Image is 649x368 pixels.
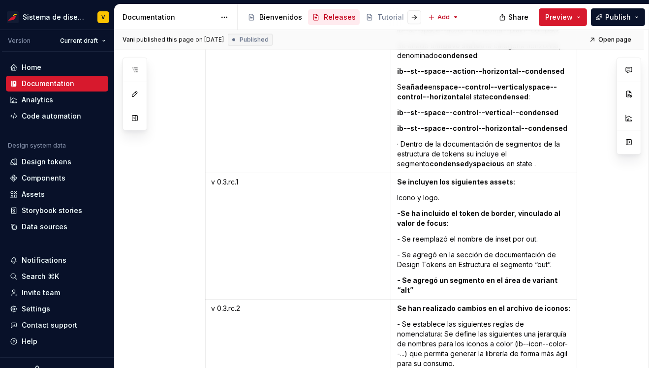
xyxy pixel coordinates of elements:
a: Home [6,60,108,75]
p: Se añade un a la categoría horizontal, denominado : [397,41,571,61]
button: Contact support [6,317,108,333]
div: Design tokens [22,157,71,167]
div: Page tree [244,7,423,27]
div: Documentation [123,12,216,22]
a: Analytics [6,92,108,108]
div: Help [22,337,37,346]
span: Vani [123,36,135,44]
strong: -Se ha incluido el token de border, vinculado al valor de focus: [397,209,562,227]
div: Code automation [22,111,81,121]
a: Tutorial [362,9,419,25]
strong: ib--st--space--control--vertical--condensed [397,108,558,117]
p: - Se reemplazó el nombre de inset por out. [397,234,571,244]
div: published this page on [DATE] [136,36,224,44]
p: v 0.3.rc.1 [212,177,385,187]
div: Components [22,173,65,183]
div: Search ⌘K [22,272,59,281]
span: Open page [598,36,631,44]
span: Current draft [60,37,98,45]
div: Assets [22,189,45,199]
strong: space--control--vertical [436,83,525,91]
a: Documentation [6,76,108,92]
strong: añade [406,83,428,91]
button: Search ⌘K [6,269,108,284]
a: Storybook stories [6,203,108,218]
strong: Se incluyen los siguientes assets: [397,178,515,186]
div: V [102,13,105,21]
span: Preview [545,12,573,22]
a: Components [6,170,108,186]
p: Icono y logo. [397,193,571,203]
a: Design tokens [6,154,108,170]
span: Share [508,12,528,22]
div: Releases [324,12,356,22]
div: Home [22,62,41,72]
span: Published [240,36,269,44]
strong: ib--st--space--control--horizontal--condensed [397,124,567,132]
a: Code automation [6,108,108,124]
p: - Se agregó en la sección de documentación de Design Tokens en Estructura el segmento “out”. [397,250,571,270]
div: Analytics [22,95,53,105]
div: Invite team [22,288,60,298]
button: Notifications [6,252,108,268]
a: Data sources [6,219,108,235]
span: Publish [605,12,631,22]
div: Contact support [22,320,77,330]
div: Storybook stories [22,206,82,215]
div: Documentation [22,79,74,89]
a: Settings [6,301,108,317]
p: · Dentro de la documentación de segmentos de la estructura de tokens su incluye el segmento y s e... [397,139,571,169]
div: Design system data [8,142,66,150]
a: Assets [6,186,108,202]
button: Add [425,10,462,24]
div: Version [8,37,31,45]
button: Current draft [56,34,110,48]
button: Share [494,8,535,26]
strong: condensed [438,51,477,60]
strong: Se han realizado cambios en el archivo de iconos: [397,304,570,312]
button: Publish [591,8,645,26]
div: Sistema de diseño Iberia [23,12,86,22]
p: Se en y el state : [397,82,571,102]
button: Preview [539,8,587,26]
button: Help [6,334,108,349]
a: Invite team [6,285,108,301]
div: Tutorial [377,12,404,22]
button: Sistema de diseño IberiaV [2,6,112,28]
div: Bienvenidos [259,12,302,22]
strong: condensed [430,159,469,168]
a: Open page [586,33,636,47]
p: v 0.3.rc.2 [212,304,385,313]
strong: condensed [489,92,528,101]
div: Data sources [22,222,67,232]
span: Add [437,13,450,21]
strong: - Se agregó un segmento en el área de variant “alt” [397,276,559,294]
div: Notifications [22,255,66,265]
div: Settings [22,304,50,314]
strong: spaciou [473,159,501,168]
a: Bienvenidos [244,9,306,25]
img: 55604660-494d-44a9-beb2-692398e9940a.png [7,11,19,23]
strong: ib--st--space--action--horizontal--condensed [397,67,564,75]
a: Releases [308,9,360,25]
